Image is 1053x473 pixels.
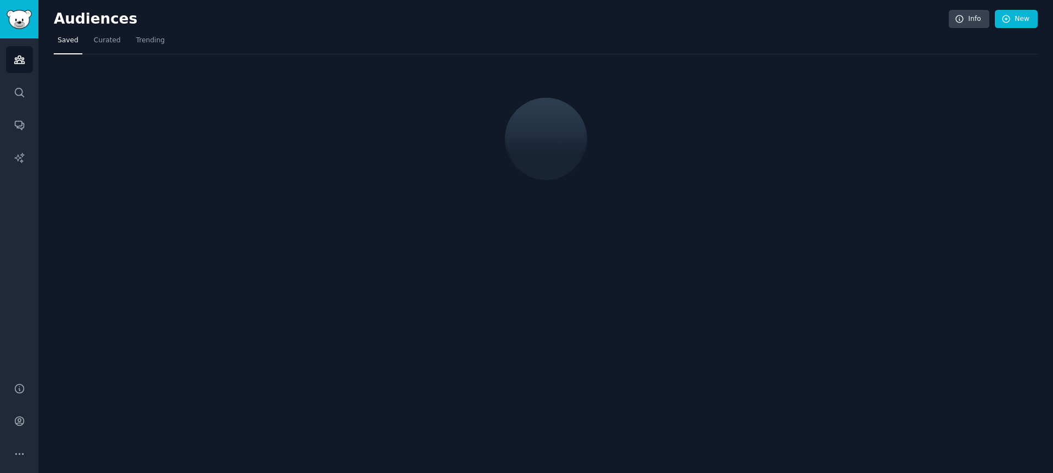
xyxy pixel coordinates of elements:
[54,10,949,28] h2: Audiences
[949,10,989,29] a: Info
[94,36,121,46] span: Curated
[58,36,78,46] span: Saved
[132,32,168,54] a: Trending
[90,32,125,54] a: Curated
[7,10,32,29] img: GummySearch logo
[136,36,165,46] span: Trending
[54,32,82,54] a: Saved
[995,10,1038,29] a: New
